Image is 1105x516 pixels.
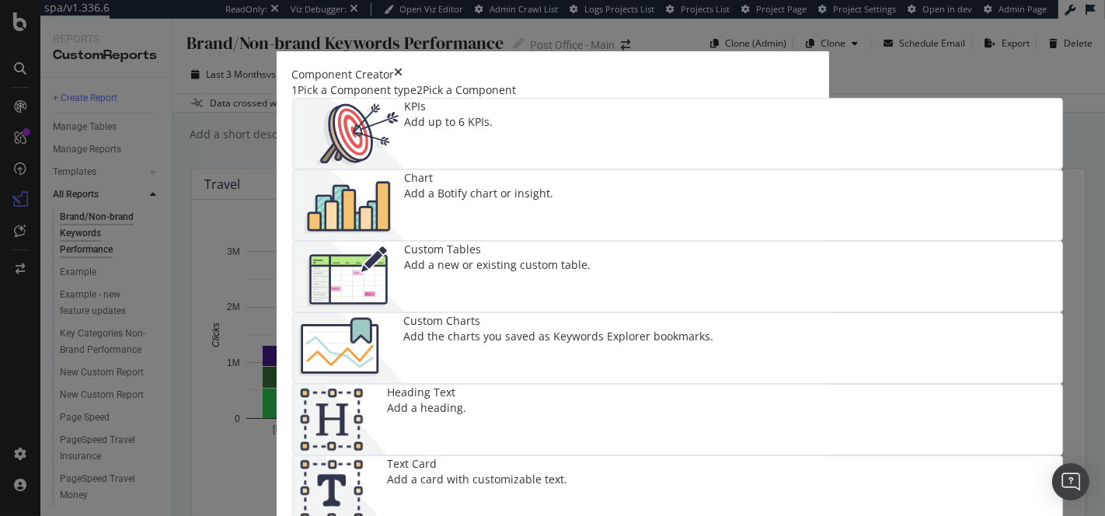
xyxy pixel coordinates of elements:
[405,114,493,130] div: Add up to 6 KPIs.
[403,329,713,344] div: Add the charts you saved as Keywords Explorer bookmarks.
[298,82,417,98] div: Pick a Component type
[405,257,591,273] div: Add a new or existing custom table.
[405,170,554,186] div: Chart
[387,400,466,416] div: Add a heading.
[292,67,395,82] div: Component Creator
[1052,463,1089,500] div: Open Intercom Messenger
[387,456,567,472] div: Text Card
[417,82,424,98] div: 2
[293,242,405,312] img: CzM_nd8v.png
[292,82,298,98] div: 1
[293,170,405,240] img: BHjNRGjj.png
[405,242,591,257] div: Custom Tables
[387,472,567,487] div: Add a card with customizable text.
[403,313,713,329] div: Custom Charts
[405,186,554,201] div: Add a Botify chart or insight.
[405,99,493,114] div: KPIs
[293,385,388,455] img: CtJ9-kHf.png
[424,82,517,98] div: Pick a Component
[293,313,404,383] img: Chdk0Fza.png
[387,385,466,400] div: Heading Text
[395,67,403,82] div: times
[293,99,405,169] img: __UUOcd1.png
